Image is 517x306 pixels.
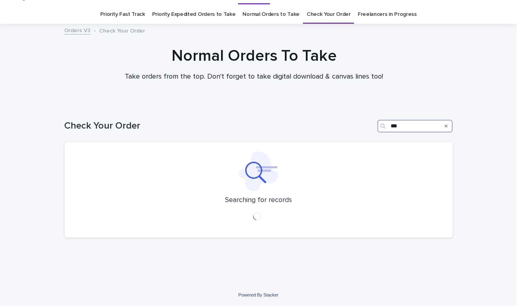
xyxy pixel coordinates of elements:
h1: Check Your Order [65,120,374,132]
input: Search [378,120,453,133]
a: Check Your Order [307,5,351,24]
p: Searching for records [225,196,292,205]
a: Priority Expedited Orders to Take [152,5,236,24]
a: Freelancers in Progress [358,5,417,24]
a: Priority Fast Track [100,5,145,24]
h1: Normal Orders To Take [60,46,448,65]
p: Take orders from the top. Don't forget to take digital download & canvas lines too! [95,73,412,81]
a: Orders V3 [65,25,91,35]
a: Normal Orders to Take [243,5,300,24]
a: Powered By Stacker [238,293,279,297]
p: Check Your Order [99,26,145,35]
